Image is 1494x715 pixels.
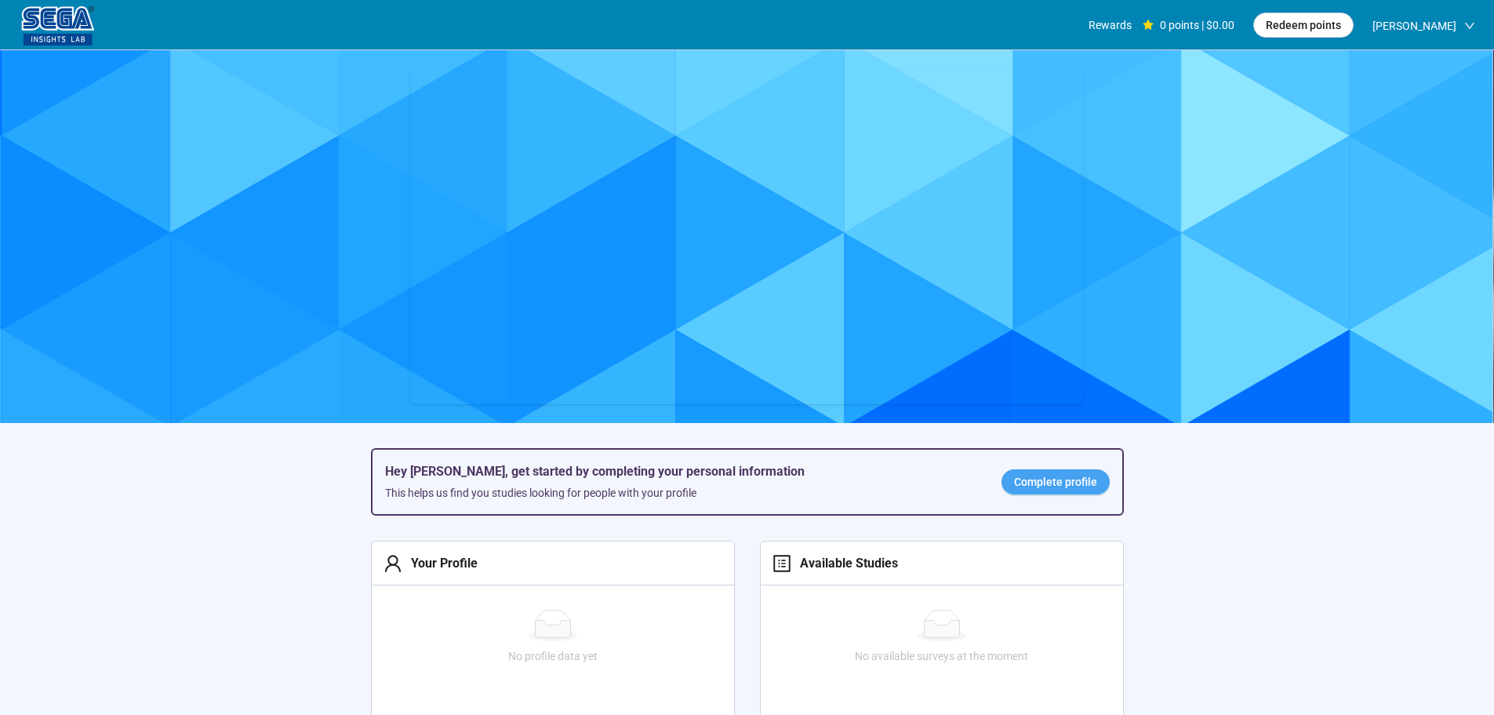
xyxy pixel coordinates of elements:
[1143,20,1154,31] span: star
[1014,473,1097,491] span: Complete profile
[383,554,402,573] span: user
[767,648,1117,665] div: No available surveys at the moment
[402,553,478,573] div: Your Profile
[1372,1,1456,51] span: [PERSON_NAME]
[378,648,728,665] div: No profile data yet
[385,484,976,502] div: This helps us find you studies looking for people with your profile
[1266,16,1341,34] span: Redeem points
[385,462,976,481] h5: Hey [PERSON_NAME], get started by completing your personal information
[1464,20,1475,31] span: down
[1001,469,1110,494] a: Complete profile
[791,553,898,573] div: Available Studies
[772,554,791,573] span: profile
[1253,13,1354,38] button: Redeem points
